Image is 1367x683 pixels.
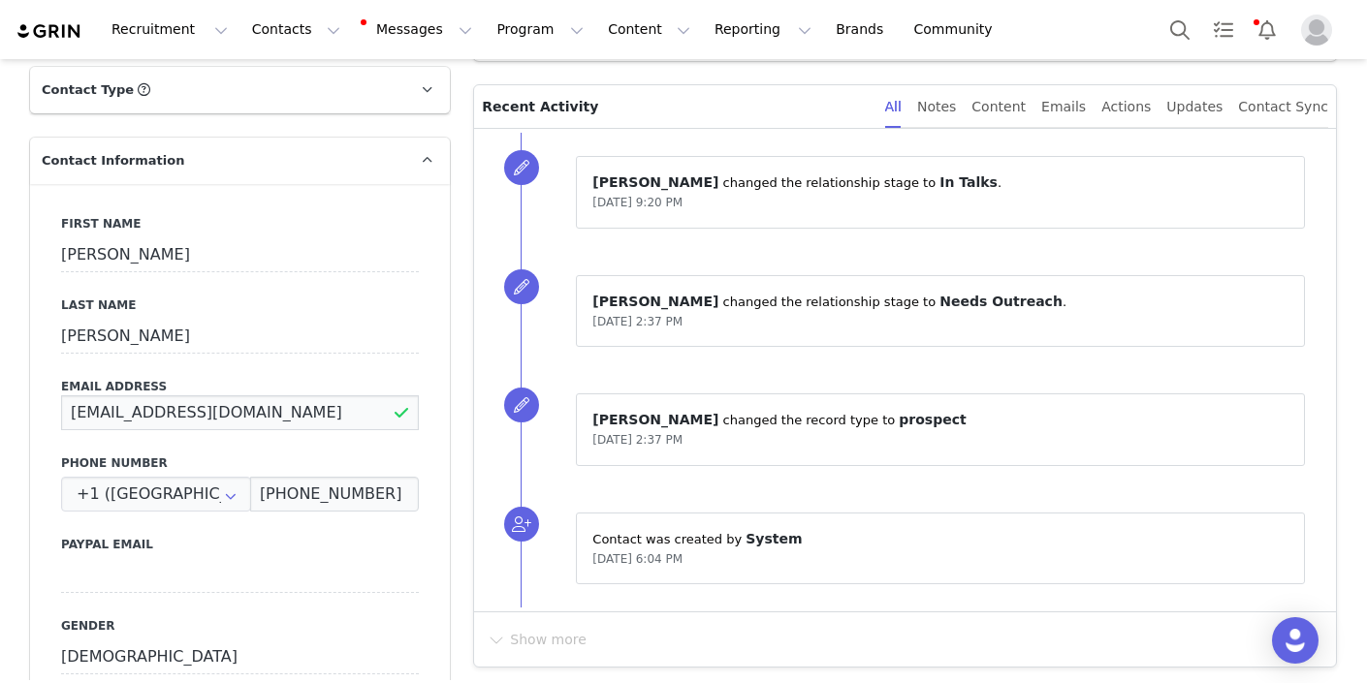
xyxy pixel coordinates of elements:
[1101,85,1151,129] div: Actions
[596,8,702,51] button: Content
[592,294,718,309] span: [PERSON_NAME]
[42,151,184,171] span: Contact Information
[485,8,595,51] button: Program
[703,8,823,51] button: Reporting
[971,85,1026,129] div: Content
[1272,617,1319,664] div: Open Intercom Messenger
[592,172,1288,193] p: ⁨ ⁩ changed the ⁨relationship⁩ stage to ⁨ ⁩.
[61,477,251,512] input: Country
[899,412,966,427] span: prospect
[939,174,998,190] span: In Talks
[100,8,239,51] button: Recruitment
[885,85,902,129] div: All
[61,395,419,430] input: Email Address
[592,529,1288,549] p: Contact was created by ⁨ ⁩
[61,378,419,395] label: Email Address
[1301,15,1332,46] img: placeholder-profile.jpg
[16,22,83,41] img: grin logo
[61,215,419,233] label: First Name
[240,8,352,51] button: Contacts
[1041,85,1086,129] div: Emails
[592,552,683,566] span: [DATE] 6:04 PM
[592,174,718,190] span: [PERSON_NAME]
[61,536,419,553] label: Paypal Email
[61,617,419,635] label: Gender
[482,85,869,128] p: Recent Activity
[61,296,419,314] label: Last Name
[1202,8,1245,51] a: Tasks
[824,8,901,51] a: Brands
[939,294,1063,309] span: Needs Outreach
[61,477,251,512] div: United States
[592,412,718,427] span: [PERSON_NAME]
[42,80,134,100] span: Contact Type
[917,85,956,129] div: Notes
[1159,8,1201,51] button: Search
[592,410,1288,430] p: ⁨ ⁩ changed the record type to ⁨ ⁩
[903,8,1013,51] a: Community
[61,454,419,472] label: Phone Number
[1238,85,1328,129] div: Contact Sync
[1246,8,1288,51] button: Notifications
[486,624,588,655] button: Show more
[746,531,802,546] span: System
[353,8,484,51] button: Messages
[1289,15,1351,46] button: Profile
[1166,85,1223,129] div: Updates
[16,16,796,37] body: Rich Text Area. Press ALT-0 for help.
[592,433,683,447] span: [DATE] 2:37 PM
[592,292,1288,312] p: ⁨ ⁩ changed the ⁨relationship⁩ stage to ⁨ ⁩.
[250,477,419,512] input: (XXX) XXX-XXXX
[592,315,683,328] span: [DATE] 2:37 PM
[592,196,683,209] span: [DATE] 9:20 PM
